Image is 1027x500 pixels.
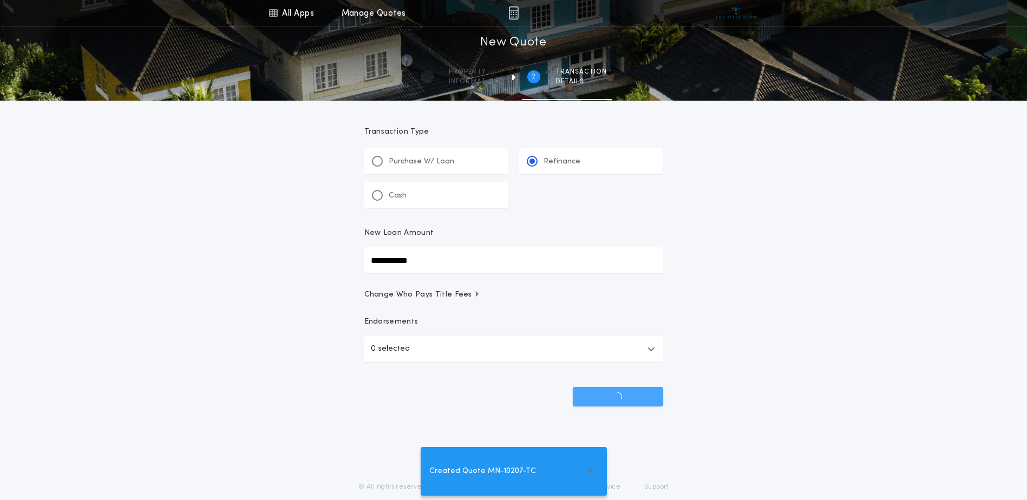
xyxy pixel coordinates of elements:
[544,156,580,167] p: Refinance
[389,156,454,167] p: Purchase W/ Loan
[716,8,756,18] img: vs-icon
[449,68,499,76] span: Property
[449,77,499,86] span: information
[429,465,536,477] span: Created Quote MN-10207-TC
[555,77,607,86] span: details
[364,290,663,300] button: Change Who Pays Title Fees
[532,73,535,81] h2: 2
[364,127,663,137] p: Transaction Type
[364,290,481,300] span: Change Who Pays Title Fees
[389,190,407,201] p: Cash
[508,6,519,19] img: img
[364,317,663,327] p: Endorsements
[364,336,663,362] button: 0 selected
[480,34,546,51] h1: New Quote
[364,228,434,239] p: New Loan Amount
[371,343,410,356] p: 0 selected
[364,247,663,273] input: New Loan Amount
[555,68,607,76] span: Transaction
